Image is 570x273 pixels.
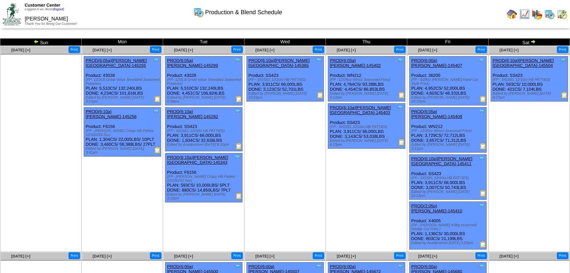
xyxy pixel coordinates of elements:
[557,46,568,53] button: Print
[25,22,77,26] span: Thank You for Being Our Customer!
[153,108,159,115] img: Tooltip
[236,193,242,199] img: Production Report
[519,9,530,19] img: line_graph.gif
[248,78,324,82] div: (FP - SIGSEL 12/10ct HB PATTIES)
[84,56,161,106] div: Product: 43028 PLAN: 5,510CS / 132,240LBS DONE: 4,234CS / 101,616LBS
[25,8,64,11] span: Logged in as Jlicon
[475,252,487,259] button: Print
[167,175,242,183] div: (FP - [PERSON_NAME] Crispy HB Patties 12/10ct/22.5oz)
[167,193,242,200] div: Edited by [PERSON_NAME] [DATE] 3:10pm
[86,58,147,68] a: PROD(6:05a)[PERSON_NAME][GEOGRAPHIC_DATA]-145255
[330,125,405,129] div: (FP - SIGSEL 12/10ct HB PATTIES)
[480,143,486,149] img: Production Report
[69,252,80,259] button: Print
[557,252,568,259] button: Print
[234,154,241,161] img: Tooltip
[3,3,21,25] img: ZoRoCo_Logo(Green%26Foil)%20jpg.webp
[316,57,322,64] img: Tooltip
[418,48,437,52] a: [DATE] [+]
[205,9,282,16] span: Production & Blend Schedule
[330,58,381,68] a: PROD(6:05a)[PERSON_NAME]-145402
[193,7,204,17] img: calendarprod.gif
[411,176,486,180] div: (FP - SIGSEL 12/10ct HB PATTIES)
[411,156,472,166] a: PROD(6:10a)[PERSON_NAME][GEOGRAPHIC_DATA]-145411
[247,56,324,102] div: Product: SS423 PLAN: 3,911CS / 66,000LBS DONE: 3,123CS / 52,701LBS
[480,241,486,248] img: Production Report
[34,39,39,44] img: arrowleft.gif
[478,202,485,209] img: Tooltip
[234,263,241,270] img: Tooltip
[154,96,161,102] img: Production Report
[86,78,161,86] div: (FP- 12/2LB Great Value Shredded Seasoned Potatoes)
[418,254,437,258] a: [DATE] [+]
[478,57,485,64] img: Tooltip
[411,203,462,213] a: PROD(2:05p)[PERSON_NAME]-145410
[154,147,161,153] img: Production Report
[394,252,406,259] button: Print
[489,39,570,46] td: Sat
[478,108,485,115] img: Tooltip
[313,252,324,259] button: Print
[0,39,82,46] td: Sun
[86,109,137,119] a: PROD(6:10a)[PERSON_NAME]-145256
[244,39,326,46] td: Wed
[411,58,462,68] a: PROD(6:00a)[PERSON_NAME]-145407
[167,129,242,133] div: (FP - SIGSEL 12/10ct HB PATTIES)
[326,39,407,46] td: Thu
[544,9,555,19] img: calendarprod.gif
[53,8,64,11] a: (logout)
[507,9,517,19] img: home.gif
[397,104,404,111] img: Tooltip
[328,56,405,102] div: Product: WN212 PLAN: 4,784CS / 93,288LBS DONE: 4,454CS / 86,853LBS
[231,252,243,259] button: Print
[234,57,241,64] img: Tooltip
[337,254,356,258] a: [DATE] [+]
[478,263,485,270] img: Tooltip
[11,254,30,258] a: [DATE] [+]
[93,48,112,52] a: [DATE] [+]
[478,155,485,162] img: Tooltip
[86,96,161,104] div: Edited by [PERSON_NAME] [DATE] 3:17pm
[236,143,242,149] img: Production Report
[255,48,274,52] a: [DATE] [+]
[93,254,112,258] a: [DATE] [+]
[248,58,310,68] a: PROD(6:10a)[PERSON_NAME][GEOGRAPHIC_DATA]-145365
[475,46,487,53] button: Print
[255,254,274,258] a: [DATE] [+]
[411,241,486,245] div: Edited by Acederstrom [DATE] 5:55pm
[499,254,519,258] a: [DATE] [+]
[337,48,356,52] a: [DATE] [+]
[560,57,566,64] img: Tooltip
[493,78,568,82] div: (FP - SIGSEL 12/10ct HB PATTIES)
[86,147,161,155] div: Edited by [PERSON_NAME] [DATE] 3:41pm
[330,105,391,115] a: PROD(6:10a)[PERSON_NAME][GEOGRAPHIC_DATA]-145403
[25,3,60,8] span: Customer Center
[407,39,489,46] td: Fri
[69,46,80,53] button: Print
[530,39,536,44] img: arrowright.gif
[410,202,487,250] div: Product: X4005 PLAN: 1,136CS / 30,000LBS DONE: 803CS / 21,199LBS
[174,254,193,258] a: [DATE] [+]
[410,107,487,153] div: Product: WN212 PLAN: 3,729CS / 72,712LBS DONE: 3,657CS / 71,312LBS
[163,39,244,46] td: Tue
[411,143,486,151] div: Edited by [PERSON_NAME] [DATE] 3:11pm
[236,96,242,102] img: Production Report
[316,263,322,270] img: Tooltip
[493,92,568,100] div: Edited by [PERSON_NAME] [DATE] 8:27pm
[174,48,193,52] a: [DATE] [+]
[82,39,163,46] td: Mon
[84,107,161,157] div: Product: F6156 PLAN: 1,304CS / 22,000LBS / 10PLT DONE: 3,460CS / 58,388LBS / 27PLT
[411,129,486,133] div: (FP - 12/26oz Winco Seasoned Fries)
[493,58,554,68] a: PROD(6:10a)[PERSON_NAME][GEOGRAPHIC_DATA]-145504
[410,155,487,200] div: Product: SS423 PLAN: 3,911CS / 66,000LBS DONE: 3,007CS / 50,743LBS
[411,223,486,231] div: (FP - [PERSON_NAME] 4/3kg seasoned Wedge Cut Fries )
